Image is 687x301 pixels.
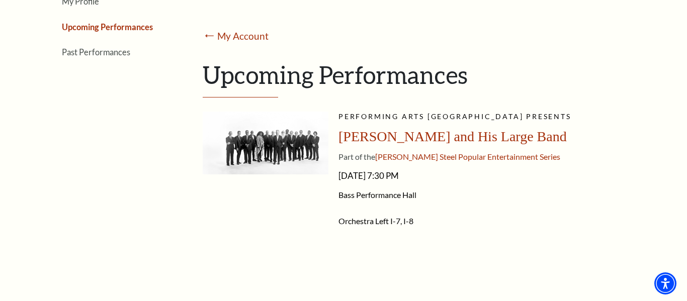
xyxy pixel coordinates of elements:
span: [PERSON_NAME] Steel Popular Entertainment Series [375,152,560,161]
a: Upcoming Performances [62,22,153,32]
a: Past Performances [62,47,130,57]
span: Part of the [338,152,375,161]
h1: Upcoming Performances [203,60,648,97]
span: [DATE] 7:30 PM [338,168,648,184]
img: lll-pdp-desktop-1600x800.jpg [203,112,328,174]
span: Orchestra Left [338,216,389,226]
span: Bass Performance Hall [338,190,648,200]
span: I-7, I-8 [390,216,413,226]
mark: ⭠ [203,29,216,44]
a: My Account [217,30,269,42]
span: [PERSON_NAME] and His Large Band [338,129,567,144]
span: Performing Arts [GEOGRAPHIC_DATA] presents [338,112,571,121]
div: Accessibility Menu [654,272,676,294]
